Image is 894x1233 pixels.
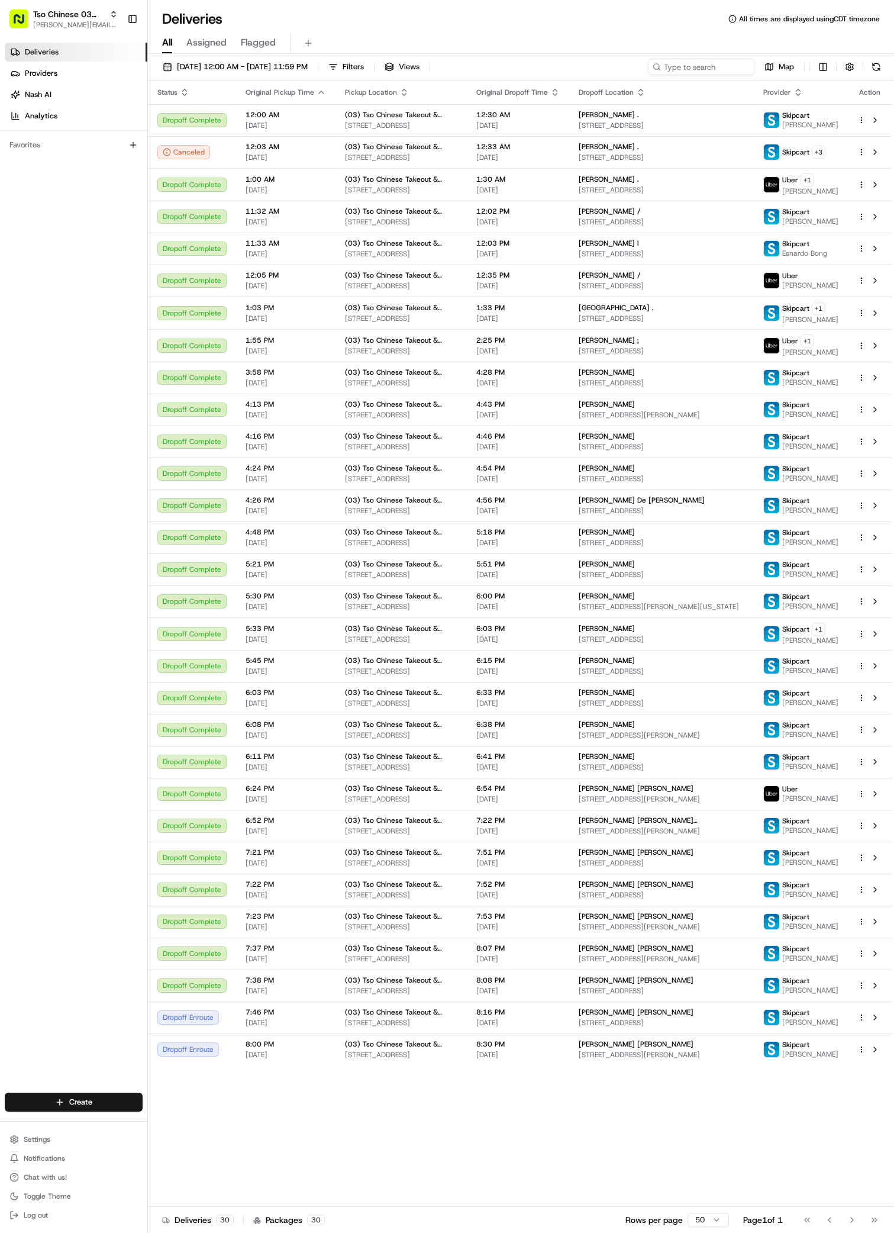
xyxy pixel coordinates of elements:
span: [PERSON_NAME] [782,281,838,290]
span: [PERSON_NAME] / [579,207,641,216]
span: [DATE] [476,314,560,323]
span: [PERSON_NAME] [579,656,635,665]
img: profile_skipcart_partner.png [764,754,779,770]
span: [PERSON_NAME] [579,527,635,537]
span: [STREET_ADDRESS] [579,570,744,580]
span: [STREET_ADDRESS] [579,314,744,323]
span: [STREET_ADDRESS] [345,249,457,259]
span: [DATE] [476,667,560,676]
span: [DATE] [246,217,326,227]
span: [STREET_ADDRESS] [345,378,457,388]
span: Status [157,88,177,97]
span: 4:13 PM [246,400,326,409]
span: 1:00 AM [246,175,326,184]
span: 6:38 PM [476,720,560,729]
span: [STREET_ADDRESS] [579,217,744,227]
span: [DATE] [246,153,326,162]
span: [DATE] [476,153,560,162]
span: [DATE] [476,730,560,740]
div: Canceled [157,145,210,159]
span: [DATE] [246,121,326,130]
span: [PERSON_NAME] [579,368,635,377]
span: [STREET_ADDRESS] [345,698,457,708]
span: [DATE] [476,249,560,259]
span: [DATE] [476,474,560,484]
span: Providers [25,68,57,79]
span: [PERSON_NAME] [782,601,838,611]
span: 11:33 AM [246,239,326,248]
span: Map [779,62,794,72]
span: Settings [24,1135,50,1144]
span: Uber [782,336,798,346]
span: (03) Tso Chinese Takeout & Delivery TsoCo [345,720,457,729]
span: [PERSON_NAME] . [579,175,639,184]
span: Uber [782,271,798,281]
span: [PERSON_NAME] [782,537,838,547]
span: 12:02 PM [476,207,560,216]
span: Provider [763,88,791,97]
span: Original Pickup Time [246,88,314,97]
span: Skipcart [782,147,809,157]
span: (03) Tso Chinese Takeout & Delivery TsoCo [345,527,457,537]
span: 6:15 PM [476,656,560,665]
span: [STREET_ADDRESS] [579,538,744,548]
span: 5:51 PM [476,559,560,569]
span: (03) Tso Chinese Takeout & Delivery TsoCo [345,239,457,248]
button: Views [379,59,425,75]
img: profile_skipcart_partner.png [764,498,779,513]
span: 12:00 AM [246,110,326,120]
span: Flagged [241,36,276,50]
span: [PERSON_NAME] [579,400,635,409]
span: Uber [782,175,798,185]
span: (03) Tso Chinese Takeout & Delivery TsoCo [345,432,457,441]
img: profile_skipcart_partner.png [764,914,779,929]
span: [STREET_ADDRESS] [345,314,457,323]
span: 12:03 PM [476,239,560,248]
span: [DATE] [476,538,560,548]
button: +1 [801,173,814,186]
img: uber-new-logo.jpeg [764,273,779,288]
span: Skipcart [782,752,809,762]
span: [DATE] [476,506,560,516]
span: [STREET_ADDRESS] [579,346,744,356]
span: [PERSON_NAME] [579,688,635,697]
button: Notifications [5,1150,143,1167]
span: [PERSON_NAME] De [PERSON_NAME] [579,495,705,505]
span: 4:48 PM [246,527,326,537]
span: Skipcart [782,400,809,410]
span: [PERSON_NAME] [579,559,635,569]
span: [PERSON_NAME] [PERSON_NAME] [579,784,693,793]
span: Skipcart [782,111,809,120]
span: 12:03 AM [246,142,326,152]
span: [DATE] [476,698,560,708]
span: [STREET_ADDRESS] [579,506,744,516]
span: (03) Tso Chinese Takeout & Delivery TsoCo [345,110,457,120]
span: 5:30 PM [246,591,326,601]
span: All [162,36,172,50]
span: [PERSON_NAME] [579,720,635,729]
span: Nash AI [25,89,51,100]
span: Assigned [186,36,227,50]
span: [PERSON_NAME] [782,315,838,324]
span: [STREET_ADDRESS] [345,474,457,484]
span: Create [69,1097,92,1108]
span: (03) Tso Chinese Takeout & Delivery TsoCo [345,559,457,569]
img: profile_skipcart_partner.png [764,658,779,674]
span: 4:26 PM [246,495,326,505]
span: [STREET_ADDRESS] [579,281,744,291]
span: [PERSON_NAME] l [579,239,639,248]
button: Chat with us! [5,1169,143,1186]
span: 6:08 PM [246,720,326,729]
span: [PERSON_NAME] [579,432,635,441]
span: 5:18 PM [476,527,560,537]
button: Log out [5,1207,143,1224]
span: Filters [343,62,364,72]
span: [STREET_ADDRESS] [579,698,744,708]
span: [DATE] [246,602,326,611]
img: profile_skipcart_partner.png [764,530,779,545]
span: [DATE] [246,281,326,291]
span: [STREET_ADDRESS] [345,570,457,580]
span: [DATE] [476,762,560,772]
span: 4:46 PM [476,432,560,441]
span: [DATE] [246,185,326,195]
